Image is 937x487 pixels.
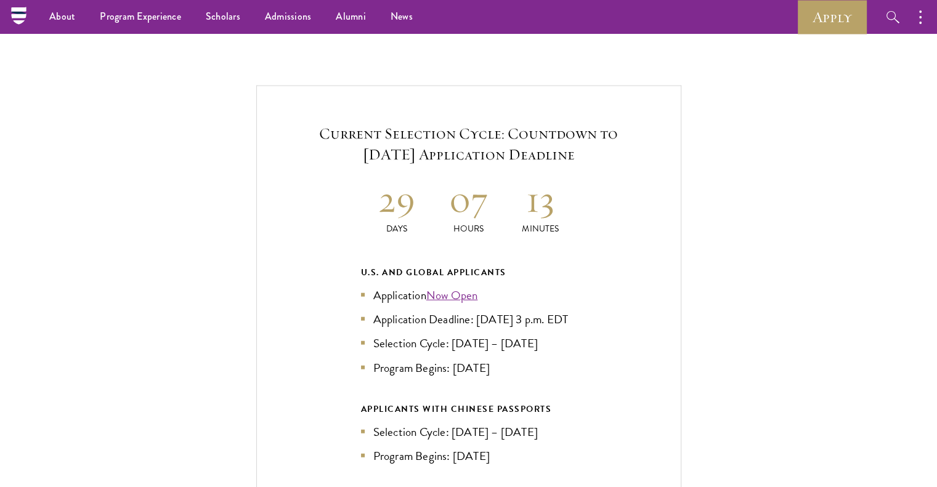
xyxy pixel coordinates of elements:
[432,222,505,235] p: Hours
[361,423,577,441] li: Selection Cycle: [DATE] – [DATE]
[361,176,433,222] h2: 29
[432,176,505,222] h2: 07
[361,334,577,352] li: Selection Cycle: [DATE] – [DATE]
[361,265,577,280] div: U.S. and Global Applicants
[361,359,577,377] li: Program Begins: [DATE]
[505,222,577,235] p: Minutes
[294,123,644,165] h5: Current Selection Cycle: Countdown to [DATE] Application Deadline
[361,310,577,328] li: Application Deadline: [DATE] 3 p.m. EDT
[426,286,478,304] a: Now Open
[361,401,577,417] div: APPLICANTS WITH CHINESE PASSPORTS
[361,286,577,304] li: Application
[361,447,577,465] li: Program Begins: [DATE]
[505,176,577,222] h2: 13
[361,222,433,235] p: Days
